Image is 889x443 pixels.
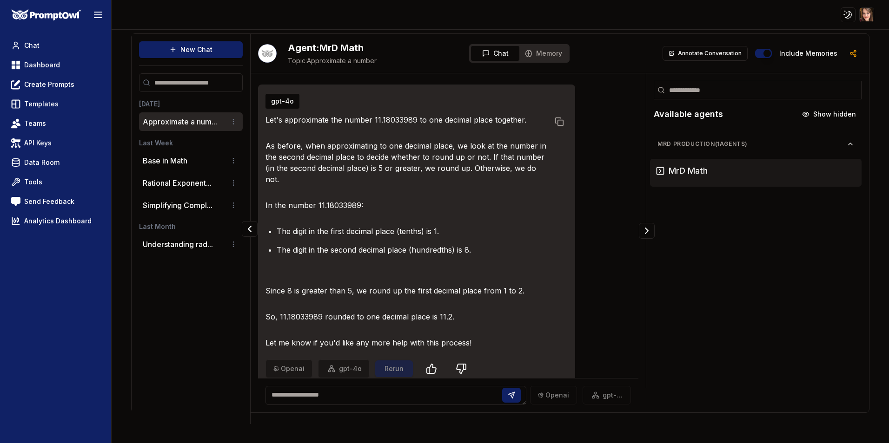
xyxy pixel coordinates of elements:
button: Rational Exponent... [143,177,212,189]
button: Include memories in the messages below [755,49,772,58]
span: Tools [24,177,42,187]
span: MrD Production ( 1 agents) [657,140,847,148]
p: Since 8 is greater than 5, we round up the first decimal place from 1 to 2. [265,285,549,296]
a: API Keys [7,135,104,151]
button: Conversation options [228,239,239,250]
h2: MrD Math [288,41,377,54]
button: MrD Production(1agents) [650,137,862,151]
a: Send Feedback [7,193,104,210]
img: PromptOwl [12,9,81,21]
p: In the number 11.18033989: [265,200,549,211]
h3: Last Month [139,222,243,231]
a: Chat [7,37,104,54]
span: Approximate a number [288,56,377,65]
img: Bot [258,44,277,63]
h2: Available agents [654,108,723,121]
h3: Last Week [139,138,243,148]
span: Data Room [24,158,60,167]
img: ACg8ocIfLupnZeinHNHzosolBsVfM8zAcz9EECOIs1RXlN6hj8iSyZKw=s96-c [860,8,874,21]
span: Templates [24,99,59,109]
a: Dashboard [7,57,104,73]
button: Collapse panel [242,221,258,237]
button: New Chat [139,41,243,58]
span: Dashboard [24,60,60,70]
button: Show hidden [796,107,862,122]
a: Analytics Dashboard [7,213,104,229]
button: Annotate Conversation [663,46,748,61]
p: Base in Math [143,155,187,166]
p: So, 11.18033989 rounded to one decimal place is 11.2. [265,311,549,322]
span: Send Feedback [24,197,74,206]
h3: [DATE] [139,99,243,109]
button: Understanding rad... [143,239,213,250]
button: Talk with Hootie [258,44,277,63]
button: Conversation options [228,177,239,189]
span: API Keys [24,138,52,148]
a: Templates [7,96,104,112]
button: Conversation options [228,200,239,211]
p: Let me know if you'd like any more help with this process! [265,337,549,348]
label: Include memories in the messages below [779,50,837,57]
a: Data Room [7,154,104,171]
a: Tools [7,174,104,190]
span: Chat [493,49,509,58]
li: The digit in the second decimal place (hundredths) is 8. [277,244,549,255]
span: Create Prompts [24,80,74,89]
span: Memory [536,49,562,58]
button: Approximate a num... [143,116,217,127]
span: Teams [24,119,46,128]
button: Simplifying Compl... [143,200,212,211]
button: Collapse panel [639,223,655,239]
a: Create Prompts [7,76,104,93]
span: Analytics Dashboard [24,216,92,226]
span: Chat [24,41,40,50]
button: gpt-4o [265,94,299,109]
p: As before, when approximating to one decimal place, we look at the number in the second decimal p... [265,140,549,185]
a: Teams [7,115,104,132]
span: Show hidden [813,110,856,119]
h3: MrD Math [669,164,708,177]
p: Let's approximate the number 11.18033989 to one decimal place together. [265,114,549,125]
img: feedback [11,197,20,206]
button: Conversation options [228,116,239,127]
button: Conversation options [228,155,239,166]
li: The digit in the first decimal place (tenths) is 1. [277,226,549,237]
